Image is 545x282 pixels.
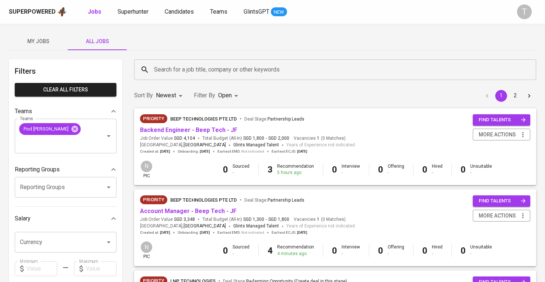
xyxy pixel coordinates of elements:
[316,216,319,223] span: 1
[388,251,404,257] div: -
[140,114,167,123] div: New Job received from Demand Team
[104,182,114,192] button: Open
[316,135,319,142] span: 1
[200,230,210,235] span: [DATE]
[266,216,267,223] span: -
[86,261,116,276] input: Value
[140,223,226,230] span: [GEOGRAPHIC_DATA] ,
[140,241,153,254] div: N
[140,216,195,223] span: Job Order Value
[140,160,153,179] div: pic
[268,198,304,203] span: Partnership Leads
[233,163,249,176] div: Sourced
[495,90,507,102] button: page 1
[104,237,114,247] button: Open
[165,8,194,15] span: Candidates
[342,170,360,176] div: -
[244,116,304,122] span: Deal Stage :
[15,165,60,174] p: Reporting Groups
[156,91,176,100] p: Newest
[244,7,287,17] a: GlintsGPT NEW
[223,246,228,256] b: 0
[140,142,226,149] span: [GEOGRAPHIC_DATA] ,
[218,89,241,102] div: Open
[27,261,57,276] input: Value
[118,8,149,15] span: Superhunter
[268,246,273,256] b: 4
[118,7,150,17] a: Superhunter
[15,65,116,77] h6: Filters
[422,246,427,256] b: 0
[297,230,307,235] span: [DATE]
[277,163,314,176] div: Recommendation
[244,198,304,203] span: Deal Stage :
[57,6,67,17] img: app logo
[9,6,67,17] a: Superpoweredapp logo
[217,149,264,154] span: Earliest EMD :
[243,135,264,142] span: SGD 1,800
[202,216,289,223] span: Total Budget (All-In)
[233,170,249,176] div: -
[140,126,237,133] a: Backend Engineer - Beep Tech - JF
[200,149,210,154] span: [DATE]
[422,164,427,175] b: 0
[15,107,32,116] p: Teams
[210,8,227,15] span: Teams
[272,149,307,154] span: Earliest ECJD :
[160,230,170,235] span: [DATE]
[268,135,289,142] span: SGD 2,000
[461,246,466,256] b: 0
[480,90,536,102] nav: pagination navigation
[19,123,81,135] div: Pod [PERSON_NAME]
[15,214,31,223] p: Salary
[378,164,383,175] b: 0
[140,230,170,235] span: Created at :
[461,164,466,175] b: 0
[184,223,226,230] span: [GEOGRAPHIC_DATA]
[470,163,492,176] div: Unsuitable
[72,37,122,46] span: All Jobs
[140,149,170,154] span: Created at :
[378,246,383,256] b: 0
[88,7,103,17] a: Jobs
[342,251,360,257] div: -
[479,116,526,124] span: find talents
[217,230,264,235] span: Earliest EMD :
[297,149,307,154] span: [DATE]
[134,91,153,100] p: Sort By
[432,251,443,257] div: -
[268,216,289,223] span: SGD 1,800
[517,4,532,19] div: T
[165,7,195,17] a: Candidates
[277,244,314,257] div: Recommendation
[140,241,153,260] div: pic
[473,129,530,141] button: more actions
[479,197,526,205] span: find talents
[194,91,215,100] p: Filter By
[156,89,185,102] div: Newest
[332,164,337,175] b: 0
[509,90,521,102] button: Go to page 2
[233,251,249,257] div: -
[342,244,360,257] div: Interview
[15,83,116,97] button: Clear All filters
[523,90,535,102] button: Go to next page
[15,104,116,119] div: Teams
[140,160,153,173] div: N
[170,116,237,122] span: Beep Technologies Pte Ltd
[241,149,264,154] span: Not indicated
[286,142,356,149] span: Years of Experience not indicated.
[432,170,443,176] div: -
[140,208,237,215] a: Account Manager - Beep Tech - JF
[174,135,195,142] span: SGD 4,104
[286,223,356,230] span: Years of Experience not indicated.
[170,197,237,203] span: Beep Technologies Pte Ltd
[470,251,492,257] div: -
[388,163,404,176] div: Offering
[233,142,279,147] span: Glints Managed Talent
[271,8,287,16] span: NEW
[479,130,516,139] span: more actions
[294,216,346,223] span: Vacancies ( 0 Matches )
[268,164,273,175] b: 3
[432,244,443,257] div: Hired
